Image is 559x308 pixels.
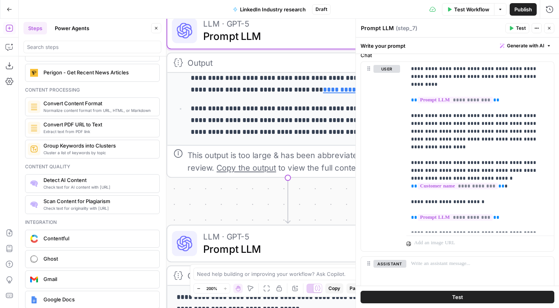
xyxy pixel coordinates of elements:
[43,128,153,135] span: Extract text from PDF link
[43,99,153,107] span: Convert Content Format
[497,41,554,51] button: Generate with AI
[43,107,153,113] span: Normalize content format from URL, HTML, or Markdown
[43,275,153,283] span: Gmail
[514,5,532,13] span: Publish
[452,293,463,301] span: Test
[30,124,38,132] img: 62yuwf1kr9krw125ghy9mteuwaw4
[328,285,340,292] span: Copy
[50,22,94,34] button: Power Agents
[25,86,160,94] div: Content processing
[30,145,38,153] img: 14hgftugzlhicq6oh3k7w4rc46c1
[228,3,310,16] button: LinkedIn Industry research
[373,260,406,268] button: assistant
[516,25,526,32] span: Test
[30,180,38,187] img: 0h7jksvol0o4df2od7a04ivbg1s0
[361,291,554,303] button: Test
[43,121,153,128] span: Convert PDF URL to Text
[30,296,38,304] img: Instagram%20post%20-%201%201.png
[216,163,276,172] span: Copy the output
[30,103,38,111] img: o3r9yhbrn24ooq0tey3lueqptmfj
[30,276,38,283] img: gmail%20(1).png
[507,42,544,49] span: Generate with AI
[203,28,366,44] span: Prompt LLM
[43,255,153,263] span: Ghost
[43,234,153,242] span: Contentful
[203,17,366,30] span: LLM · GPT-5
[361,24,394,32] textarea: Prompt LLM
[350,285,362,292] span: Paste
[373,65,400,73] button: user
[346,283,366,294] button: Paste
[43,176,153,184] span: Detect AI Content
[240,5,306,13] span: LinkedIn Industry research
[206,285,217,292] span: 200%
[25,219,160,226] div: Integration
[361,51,554,59] label: Chat
[505,23,529,33] button: Test
[285,178,290,223] g: Edge from step_7 to step_8
[188,56,366,69] div: Output
[43,142,153,149] span: Group Keywords into Clusters
[43,184,153,190] span: Check text for AI content with [URL]
[43,197,153,205] span: Scan Content for Plagiarism
[188,149,402,174] div: This output is too large & has been abbreviated for review. to view the full content.
[396,24,417,32] span: ( step_7 )
[43,295,153,303] span: Google Docs
[454,5,489,13] span: Test Workflow
[316,6,327,13] span: Draft
[361,62,400,251] div: user
[442,3,494,16] button: Test Workflow
[30,69,38,77] img: jle3u2szsrfnwtkz0xrwrcblgop0
[510,3,537,16] button: Publish
[43,68,153,76] span: Perigon - Get Recent News Articles
[30,201,38,209] img: g05n0ak81hcbx2skfcsf7zupj8nr
[30,255,38,263] img: ghost-logo-orb.png
[203,230,366,243] span: LLM · GPT-5
[25,163,160,170] div: Content quality
[325,283,343,294] button: Copy
[356,38,559,54] div: Write your prompt
[27,43,158,51] input: Search steps
[30,234,38,243] img: sdasd.png
[188,269,366,282] div: Output
[43,205,153,211] span: Check text for originality with [URL]
[203,241,366,257] span: Prompt LLM
[43,149,153,156] span: Cluster a list of keywords by topic
[23,22,47,34] button: Steps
